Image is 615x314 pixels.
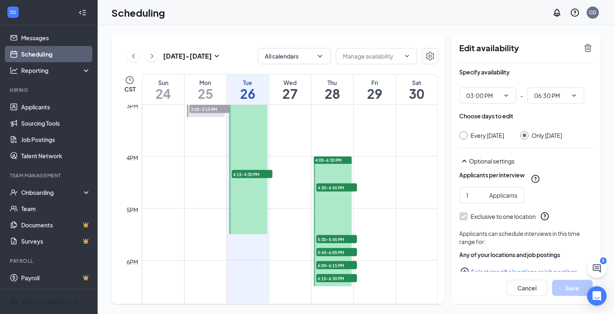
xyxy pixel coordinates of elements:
button: Select specific locations or job postingsPlusCircle [460,264,593,280]
span: 6:00-6:15 PM [316,261,357,269]
div: Fri [354,78,396,87]
svg: QuestionInfo [531,174,541,184]
h1: 29 [354,87,396,100]
h1: Scheduling [111,6,165,20]
svg: UserCheck [10,188,18,196]
button: All calendarsChevronDown [258,48,331,64]
div: Applicants [490,191,518,200]
h1: 26 [227,87,269,100]
a: August 28, 2025 [312,74,353,105]
div: Any of your locations and job postings [460,251,593,259]
h1: 28 [312,87,353,100]
h1: 30 [396,87,438,100]
div: Sun [142,78,184,87]
button: Save [552,280,593,296]
svg: Collapse [79,9,87,17]
div: Choose days to edit [460,112,514,120]
div: 5pm [125,205,140,214]
input: Manage availability [343,52,401,61]
svg: SmallChevronDown [212,51,222,61]
h1: 25 [185,87,227,100]
div: 4pm [125,153,140,162]
div: Switch to admin view [21,298,78,306]
svg: ChevronDown [571,92,578,99]
a: DocumentsCrown [21,217,91,233]
svg: ChevronDown [503,92,510,99]
a: August 24, 2025 [142,74,184,105]
svg: PlusCircle [460,267,470,277]
a: Scheduling [21,46,91,62]
div: Specify availability [460,68,510,76]
svg: Settings [425,51,435,61]
h3: [DATE] - [DATE] [163,52,212,61]
div: Applicants per interview [460,171,525,179]
svg: QuestionInfo [570,8,580,17]
svg: ChevronDown [316,52,324,60]
a: Messages [21,30,91,46]
a: August 26, 2025 [227,74,269,105]
svg: SmallChevronUp [460,156,469,166]
svg: QuestionInfo [540,212,550,221]
a: Job Postings [21,131,91,148]
div: Thu [312,78,353,87]
a: August 30, 2025 [396,74,438,105]
svg: Clock [125,75,135,85]
div: - [460,87,593,104]
div: 9 [600,257,607,264]
a: August 29, 2025 [354,74,396,105]
div: Sat [396,78,438,87]
div: Exclusive to one location [471,212,536,220]
span: 5:30-5:45 PM [316,235,357,243]
div: Payroll [10,257,89,264]
a: Sourcing Tools [21,115,91,131]
button: ChevronRight [146,50,158,62]
div: Tue [227,78,269,87]
span: 4:00-6:30 PM [316,157,342,163]
button: ChevronLeft [127,50,140,62]
span: 3:00-3:15 PM [190,105,230,113]
div: CD [589,9,597,16]
a: SurveysCrown [21,233,91,249]
span: CST [124,85,135,93]
button: ChatActive [587,259,607,278]
span: 4:15-4:30 PM [232,170,273,178]
h2: Edit availability [460,43,578,53]
div: Applicants can schedule interviews in this time range for: [460,229,593,246]
div: Optional settings [469,157,593,165]
div: Hiring [10,87,89,94]
button: Cancel [507,280,547,296]
svg: Notifications [552,8,562,17]
svg: ChevronDown [404,53,410,59]
div: Optional settings [460,156,593,166]
svg: TrashOutline [583,43,593,53]
span: 4:30-4:45 PM [316,183,357,192]
svg: Analysis [10,66,18,74]
span: 6:15-6:30 PM [316,274,357,282]
button: Settings [422,48,438,64]
div: 6pm [125,257,140,266]
a: Team [21,201,91,217]
div: Team Management [10,172,89,179]
a: Applicants [21,99,91,115]
svg: ChevronLeft [129,51,137,61]
svg: Settings [10,298,18,306]
a: Talent Network [21,148,91,164]
svg: WorkstreamLogo [9,8,17,16]
a: August 27, 2025 [269,74,311,105]
h1: 24 [142,87,184,100]
div: Every [DATE] [471,131,504,140]
div: Onboarding [21,188,84,196]
div: Reporting [21,66,91,74]
svg: ChatActive [592,264,602,273]
span: 5:45-6:00 PM [316,248,357,256]
div: Only [DATE] [532,131,563,140]
div: 3pm [125,101,140,110]
a: PayrollCrown [21,270,91,286]
div: Open Intercom Messenger [587,286,607,306]
h1: 27 [269,87,311,100]
div: Mon [185,78,227,87]
svg: ChevronRight [148,51,156,61]
div: Wed [269,78,311,87]
a: August 25, 2025 [185,74,227,105]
